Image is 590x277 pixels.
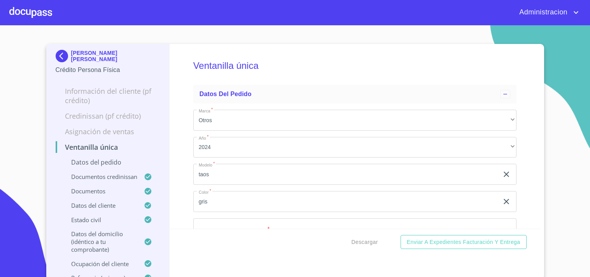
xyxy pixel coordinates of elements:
[56,216,144,224] p: Estado civil
[56,65,160,75] p: Crédito Persona Física
[348,235,381,249] button: Descargar
[56,50,160,65] div: [PERSON_NAME] [PERSON_NAME]
[200,91,252,97] span: Datos del pedido
[71,50,160,62] p: [PERSON_NAME] [PERSON_NAME]
[56,127,160,136] p: Asignación de Ventas
[502,170,511,179] button: clear input
[193,137,516,158] div: 2024
[193,110,516,131] div: Otros
[56,187,144,195] p: Documentos
[56,260,144,268] p: Ocupación del Cliente
[513,6,581,19] button: account of current user
[352,237,378,247] span: Descargar
[56,202,144,209] p: Datos del cliente
[56,86,160,105] p: Información del cliente (PF crédito)
[56,111,160,121] p: Credinissan (PF crédito)
[502,197,511,206] button: clear input
[193,85,516,103] div: Datos del pedido
[56,142,160,152] p: Ventanilla única
[56,158,160,167] p: Datos del pedido
[56,50,71,62] img: Docupass spot blue
[513,6,571,19] span: Administracion
[401,235,527,249] button: Enviar a Expedientes Facturación y Entrega
[56,230,144,253] p: Datos del domicilio (idéntico a tu comprobante)
[193,50,516,82] h5: Ventanilla única
[56,173,144,181] p: Documentos CrediNissan
[407,237,520,247] span: Enviar a Expedientes Facturación y Entrega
